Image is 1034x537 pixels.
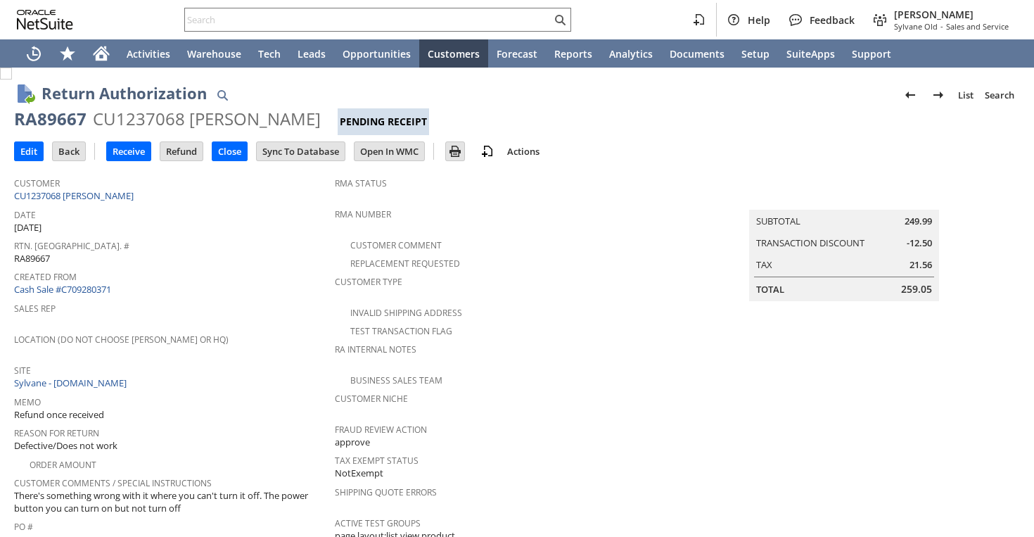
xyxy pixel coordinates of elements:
[940,21,943,32] span: -
[14,177,60,189] a: Customer
[14,427,99,439] a: Reason For Return
[350,239,442,251] a: Customer Comment
[14,108,87,130] div: RA89667
[350,325,452,337] a: Test Transaction Flag
[551,11,568,28] svg: Search
[14,252,50,265] span: RA89667
[93,45,110,62] svg: Home
[852,47,891,61] span: Support
[187,47,241,61] span: Warehouse
[810,13,855,27] span: Feedback
[335,424,427,436] a: Fraud Review Action
[185,11,551,28] input: Search
[907,236,932,250] span: -12.50
[786,47,835,61] span: SuiteApps
[497,47,537,61] span: Forecast
[335,177,387,189] a: RMA Status
[335,455,419,467] a: Tax Exempt Status
[930,87,947,103] img: Next
[93,108,321,130] div: CU1237068 [PERSON_NAME]
[250,39,289,68] a: Tech
[756,236,864,249] a: Transaction Discount
[298,47,326,61] span: Leads
[609,47,653,61] span: Analytics
[127,47,170,61] span: Activities
[894,8,1009,21] span: [PERSON_NAME]
[350,307,462,319] a: Invalid Shipping Address
[748,13,770,27] span: Help
[14,271,77,283] a: Created From
[952,84,979,106] a: List
[756,258,772,271] a: Tax
[179,39,250,68] a: Warehouse
[30,459,96,471] a: Order Amount
[419,39,488,68] a: Customers
[335,486,437,498] a: Shipping Quote Errors
[289,39,334,68] a: Leads
[338,108,429,135] div: Pending Receipt
[502,145,545,158] a: Actions
[335,467,383,480] span: NotExempt
[901,282,932,296] span: 259.05
[479,143,496,160] img: add-record.svg
[25,45,42,62] svg: Recent Records
[15,142,43,160] input: Edit
[14,209,36,221] a: Date
[350,374,442,386] a: Business Sales Team
[14,221,42,234] span: [DATE]
[343,47,411,61] span: Opportunities
[335,343,416,355] a: RA Internal Notes
[428,47,480,61] span: Customers
[107,142,151,160] input: Receive
[258,47,281,61] span: Tech
[214,87,231,103] img: Quick Find
[335,276,402,288] a: Customer Type
[909,258,932,272] span: 21.56
[14,334,229,346] a: Location (Do Not Choose [PERSON_NAME] or HQ)
[14,303,56,315] a: Sales Rep
[51,39,84,68] div: Shortcuts
[14,489,328,515] span: There's something wrong with it where you can't turn it off. The power button you can turn on but...
[601,39,661,68] a: Analytics
[17,39,51,68] a: Recent Records
[212,142,247,160] input: Close
[350,258,460,270] a: Replacement Requested
[902,87,919,103] img: Previous
[843,39,900,68] a: Support
[14,283,111,296] a: Cash Sale #C709280371
[14,189,137,202] a: CU1237068 [PERSON_NAME]
[756,283,784,296] a: Total
[14,477,212,489] a: Customer Comments / Special Instructions
[335,393,408,405] a: Customer Niche
[546,39,601,68] a: Reports
[670,47,725,61] span: Documents
[160,142,203,160] input: Refund
[334,39,419,68] a: Opportunities
[335,436,370,449] span: approve
[14,439,117,453] span: Defective/Does not work
[661,39,733,68] a: Documents
[335,208,391,220] a: RMA Number
[14,240,129,252] a: Rtn. [GEOGRAPHIC_DATA]. #
[355,142,424,160] input: Open In WMC
[14,408,104,422] span: Refund once received
[14,365,31,377] a: Site
[14,521,33,533] a: PO #
[42,82,207,105] h1: Return Authorization
[257,142,345,160] input: Sync To Database
[749,187,939,210] caption: Summary
[756,215,800,227] a: Subtotal
[118,39,179,68] a: Activities
[554,47,592,61] span: Reports
[14,396,41,408] a: Memo
[447,143,464,160] img: Print
[733,39,778,68] a: Setup
[741,47,770,61] span: Setup
[778,39,843,68] a: SuiteApps
[335,517,421,529] a: Active Test Groups
[946,21,1009,32] span: Sales and Service
[14,377,130,389] a: Sylvane - [DOMAIN_NAME]
[59,45,76,62] svg: Shortcuts
[84,39,118,68] a: Home
[17,10,73,30] svg: logo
